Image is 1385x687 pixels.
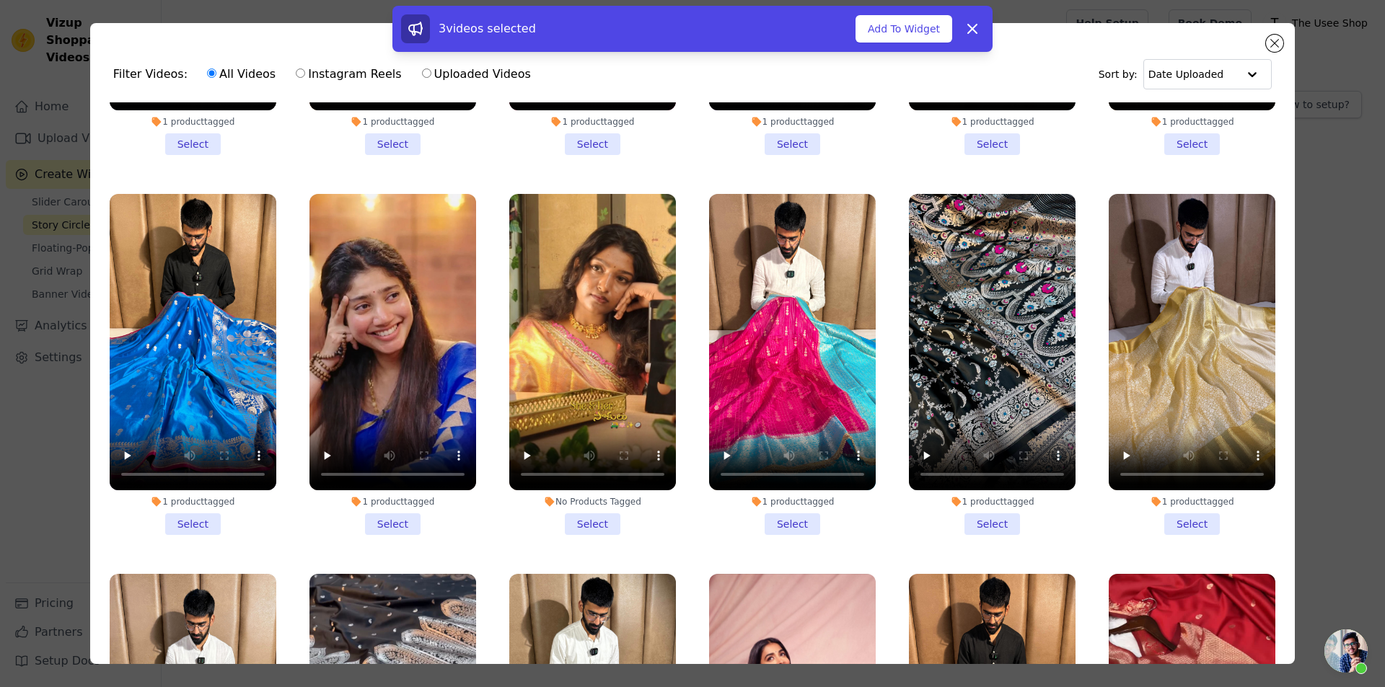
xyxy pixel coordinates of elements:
div: Sort by: [1099,59,1272,89]
span: 3 videos selected [439,22,536,35]
div: No Products Tagged [509,496,676,508]
div: 1 product tagged [309,116,476,128]
div: Filter Videos: [113,58,539,91]
div: 1 product tagged [709,116,876,128]
div: 1 product tagged [1109,116,1275,128]
button: Add To Widget [856,15,952,43]
label: All Videos [206,65,276,84]
div: 1 product tagged [909,116,1076,128]
div: 1 product tagged [309,496,476,508]
div: 1 product tagged [110,116,276,128]
div: 1 product tagged [709,496,876,508]
label: Uploaded Videos [421,65,532,84]
div: 1 product tagged [909,496,1076,508]
div: 1 product tagged [509,116,676,128]
div: 1 product tagged [1109,496,1275,508]
a: Open chat [1324,629,1368,673]
label: Instagram Reels [295,65,402,84]
div: 1 product tagged [110,496,276,508]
